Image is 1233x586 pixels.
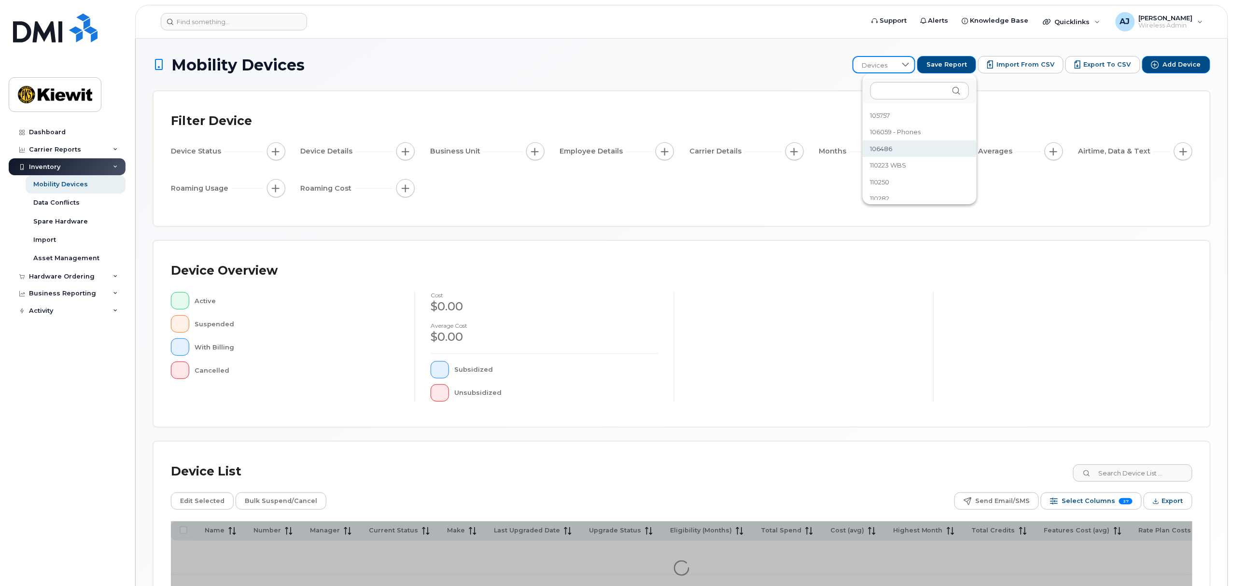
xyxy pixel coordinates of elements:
span: Import from CSV [996,60,1054,69]
li: 105757 [863,107,977,124]
button: Save Report [917,56,976,73]
span: Devices [854,57,897,74]
div: Device List [171,459,241,484]
span: Device Status [171,146,224,156]
button: Edit Selected [171,492,234,510]
div: Device Overview [171,258,278,283]
button: Add Device [1142,56,1210,73]
li: 110250 [863,174,977,191]
span: Roaming Cost [301,183,355,194]
div: Unsubsidized [455,384,659,402]
span: Edit Selected [180,494,224,508]
div: Cancelled [195,362,400,379]
div: Active [195,292,400,309]
li: 110223 WBS [863,157,977,174]
div: $0.00 [431,298,659,315]
div: Filter Device [171,109,252,134]
button: Export to CSV [1065,56,1140,73]
span: 110282 [870,194,890,203]
span: 110223 WBS [870,161,907,170]
span: Device Details [301,146,356,156]
button: Import from CSV [978,56,1064,73]
li: 106486 [863,140,977,157]
h4: Average cost [431,322,659,329]
span: 27 [1119,498,1133,504]
span: Costs & Averages [949,146,1016,156]
input: Search Device List ... [1073,464,1192,482]
div: Suspended [195,315,400,333]
span: Business Unit [430,146,483,156]
span: Export [1162,494,1183,508]
span: Add Device [1163,60,1201,69]
button: Send Email/SMS [954,492,1039,510]
span: Select Columns [1062,494,1115,508]
h4: cost [431,292,659,298]
li: 106059 - Phones [863,124,977,140]
button: Export [1144,492,1192,510]
li: 110282 [863,190,977,207]
span: Mobility Devices [171,56,305,73]
iframe: Messenger Launcher [1191,544,1226,579]
span: 110250 [870,178,890,187]
span: 105757 [870,111,890,120]
span: Export to CSV [1084,60,1131,69]
span: Airtime, Data & Text [1079,146,1154,156]
div: $0.00 [431,329,659,345]
div: With Billing [195,338,400,356]
span: 106486 [870,144,893,153]
span: Months [819,146,850,156]
ul: Option List [863,103,977,378]
div: Subsidized [455,361,659,378]
span: Roaming Usage [171,183,231,194]
span: Carrier Details [689,146,744,156]
button: Select Columns 27 [1041,492,1142,510]
button: Bulk Suspend/Cancel [236,492,326,510]
span: 106059 - Phones [870,127,921,137]
span: Send Email/SMS [975,494,1030,508]
span: Employee Details [560,146,626,156]
span: Save Report [926,60,967,69]
span: Bulk Suspend/Cancel [245,494,317,508]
